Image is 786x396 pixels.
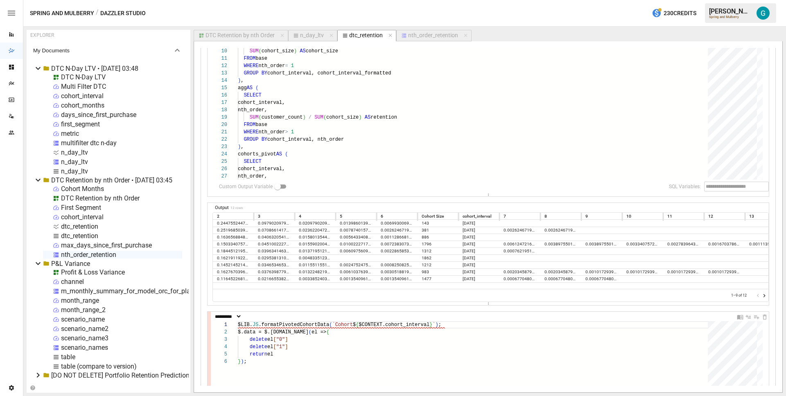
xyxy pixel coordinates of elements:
span: ; [438,322,441,328]
div: Insert Cell Below [753,313,760,320]
div: 0.0033407572383073497 [622,241,663,248]
span: 230 Credits [664,8,696,18]
span: ( [258,115,261,120]
div: 2 [217,214,219,219]
div: days_since_first_purchase [61,111,136,119]
button: My Documents [27,40,189,60]
div: 0.0016703786191536749 [704,241,745,248]
div: DTC N-Day LTV [61,73,106,81]
div: cohort_interval [61,92,104,100]
div: dtc_retention [61,232,98,240]
div: 2025-04-01 [458,268,499,275]
span: "1" [276,344,285,350]
span: el [267,344,273,350]
div: scenario_names [61,344,108,351]
div: 0.1636568848758465 [213,234,254,241]
span: ) [238,144,241,150]
img: Gavin Acres [757,7,770,20]
span: delete [250,337,267,342]
div: 12 [212,62,227,70]
div: 14 [212,77,227,84]
span: cohort_interval, [238,100,285,106]
div: 0.002034587995930824 [540,268,581,275]
span: ) [359,115,361,120]
div: 0.02097902097902098 [295,220,336,227]
div: 9 [585,214,588,219]
span: { [326,329,329,335]
div: month_range [61,297,99,304]
div: table [61,353,75,361]
div: 0.040632054176072234 [254,234,295,241]
span: $LIB. [238,322,253,328]
span: ( [329,322,332,328]
div: dtc_retention [349,32,383,39]
div: 0.021665538253215978 [254,275,295,282]
div: 0.006103763987792472 [336,268,377,275]
span: / [309,115,312,120]
span: ) [238,78,241,83]
div: 5 [212,351,227,358]
span: nth_order [258,129,285,135]
p: 1–9 of 12 [731,293,747,298]
div: n_day_ltv [61,167,88,175]
div: n_day_ltv [300,32,324,39]
div: Spring and Mulberry [709,15,752,19]
div: [DO NOT DELETE] Portfolio Retention Prediction Accuracy [51,371,218,379]
div: [PERSON_NAME] [709,7,752,15]
div: 2 [212,328,227,336]
div: 0.004833512352309345 [295,254,336,261]
span: SELECT [244,159,261,164]
span: ] [285,344,288,350]
div: nth_order_retention [408,32,458,39]
span: cohort_interval, cohort_interval_formatted [267,70,391,76]
span: $ [353,322,356,328]
div: 21 [212,128,227,136]
button: Gavin Acres [752,2,775,25]
div: 1862 [418,254,458,261]
span: Custom Output Variable [219,183,273,190]
div: EXPLORER [30,32,54,38]
div: 0.02953813104189044 [254,254,295,261]
button: Go to next page [761,292,768,299]
div: 0.006124721603563474 [499,241,540,248]
div: / [96,8,99,18]
span: > [285,129,288,135]
span: 1 [291,63,294,69]
div: cohort_interval [61,213,104,221]
span: ; [244,359,246,364]
div: 0.002034587995930824 [499,268,540,275]
div: 23 [212,143,227,151]
span: el [267,351,273,357]
div: Documentation [737,313,743,320]
span: "0" [276,337,285,342]
div: 7 [504,214,506,219]
div: 24 [212,151,227,158]
div: 0.001128668171557562 [377,234,418,241]
div: 0.0006770480704129993 [499,275,540,282]
div: P&L Variance [51,260,90,268]
span: ( [285,151,288,157]
span: nth_order [258,63,285,69]
div: DTC Retention by nth Order [206,32,275,39]
div: month_range_2 [61,306,106,314]
button: Collapse Folders [28,385,37,391]
span: ] [285,337,288,342]
span: base [255,56,267,61]
button: Spring and Mulberry [30,8,94,18]
div: DTC Retention by nth Order • [DATE] 03:45 [51,176,172,184]
span: AS [247,85,253,91]
div: 0.0056433408577878106 [336,234,377,241]
div: 0.24475524475524477 [213,220,254,227]
div: 0.0038975501113585748 [540,241,581,248]
div: 3 [212,336,227,343]
div: 22 [212,136,227,143]
div: 143 [418,220,458,227]
div: 0.18445121951219512 [213,248,254,254]
div: DTC N-Day LTV • [DATE] 03:48 [51,65,138,72]
span: ` [432,322,435,328]
div: 0.023622047244094488 [295,227,336,234]
div: Delete Cell [761,313,768,320]
div: 0.034653465346534656 [254,261,295,268]
span: ) [241,359,244,364]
